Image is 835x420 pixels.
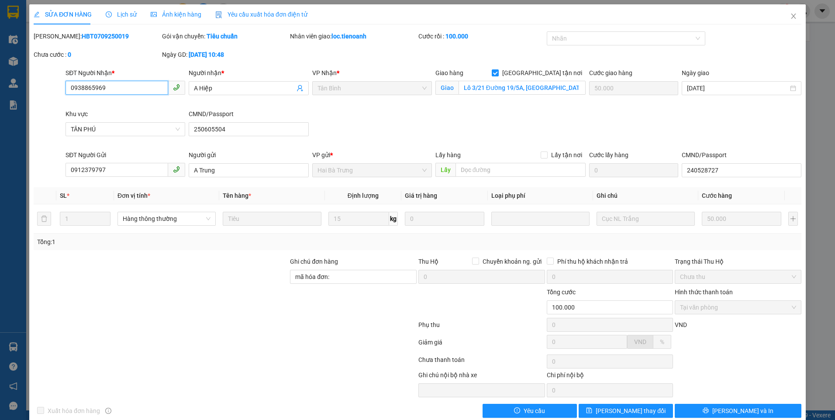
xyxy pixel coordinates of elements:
input: 0 [702,212,781,226]
b: [DATE] 10:48 [189,51,224,58]
span: Lịch sử [106,11,137,18]
div: SĐT Người Gửi [66,150,185,160]
label: Ngày giao [682,69,709,76]
span: SỬA ĐƠN HÀNG [34,11,92,18]
b: 100.000 [445,33,468,40]
button: printer[PERSON_NAME] và In [675,404,801,418]
button: delete [37,212,51,226]
span: TÂN PHÚ [71,123,180,136]
span: Hai Bà Trưng [317,164,427,177]
label: Ghi chú đơn hàng [290,258,338,265]
b: loc.tienoanh [331,33,366,40]
div: [PERSON_NAME]: [34,31,160,41]
span: Tên hàng [223,192,251,199]
div: Nhân viên giao: [290,31,417,41]
span: phone [173,84,180,91]
span: printer [703,407,709,414]
span: Tổng cước [547,289,576,296]
span: Chuyển khoản ng. gửi [479,257,545,266]
span: Lấy tận nơi [548,150,586,160]
div: Khu vực [66,109,185,119]
input: VD: Bàn, Ghế [223,212,321,226]
span: [GEOGRAPHIC_DATA] tận nơi [499,68,586,78]
div: Tổng: 1 [37,237,322,247]
span: % [660,338,664,345]
span: Giao hàng [435,69,463,76]
div: CMND/Passport [682,150,801,160]
th: Ghi chú [593,187,698,204]
span: Phí thu hộ khách nhận trả [554,257,631,266]
b: Tiêu chuẩn [207,33,238,40]
span: Giao [435,81,459,95]
label: Cước giao hàng [589,69,632,76]
span: close [790,13,797,20]
b: HBT0709250019 [82,33,129,40]
input: Ngày giao [687,83,788,93]
input: Cước giao hàng [589,81,678,95]
span: Yêu cầu xuất hóa đơn điện tử [215,11,307,18]
span: clock-circle [106,11,112,17]
div: Chi phí nội bộ [547,370,673,383]
span: Cước hàng [702,192,732,199]
button: Close [781,4,806,29]
div: Người gửi [189,150,308,160]
div: Gói vận chuyển: [162,31,289,41]
span: save [586,407,592,414]
div: Chưa thanh toán [417,355,546,370]
span: Tân Bình [317,82,427,95]
span: kg [389,212,398,226]
div: Ngày GD: [162,50,289,59]
div: Giảm giá [417,337,546,353]
div: CMND/Passport [189,109,308,119]
span: Đơn vị tính [117,192,150,199]
span: VND [634,338,646,345]
span: Yêu cầu [524,406,545,416]
b: 0 [68,51,71,58]
span: SL [60,192,67,199]
span: VP Nhận [312,69,337,76]
span: Xuất hóa đơn hàng [44,406,104,416]
th: Loại phụ phí [488,187,593,204]
label: Hình thức thanh toán [675,289,733,296]
span: Lấy [435,163,455,177]
div: Ghi chú nội bộ nhà xe [418,370,545,383]
input: 0 [405,212,484,226]
div: Chưa cước : [34,50,160,59]
div: Người nhận [189,68,308,78]
input: Giao tận nơi [459,81,586,95]
span: exclamation-circle [514,407,520,414]
img: icon [215,11,222,18]
span: Giá trị hàng [405,192,437,199]
input: Ghi chú đơn hàng [290,270,417,284]
input: Dọc đường [455,163,586,177]
span: Tại văn phòng [680,301,796,314]
span: [PERSON_NAME] và In [712,406,773,416]
span: Định lượng [348,192,379,199]
span: phone [173,166,180,173]
div: Phụ thu [417,320,546,335]
span: Hàng thông thường [123,212,210,225]
span: Thu Hộ [418,258,438,265]
div: VP gửi [312,150,432,160]
input: Cước lấy hàng [589,163,678,177]
div: Cước rồi : [418,31,545,41]
div: Trạng thái Thu Hộ [675,257,801,266]
span: VND [675,321,687,328]
span: Ảnh kiện hàng [151,11,201,18]
label: Cước lấy hàng [589,151,628,158]
span: edit [34,11,40,17]
span: info-circle [105,408,111,414]
button: plus [788,212,798,226]
button: save[PERSON_NAME] thay đổi [579,404,673,418]
span: Lấy hàng [435,151,461,158]
input: Ghi Chú [597,212,695,226]
div: SĐT Người Nhận [66,68,185,78]
span: picture [151,11,157,17]
span: user-add [297,85,304,92]
span: [PERSON_NAME] thay đổi [596,406,666,416]
button: exclamation-circleYêu cầu [483,404,577,418]
span: Chưa thu [680,270,796,283]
